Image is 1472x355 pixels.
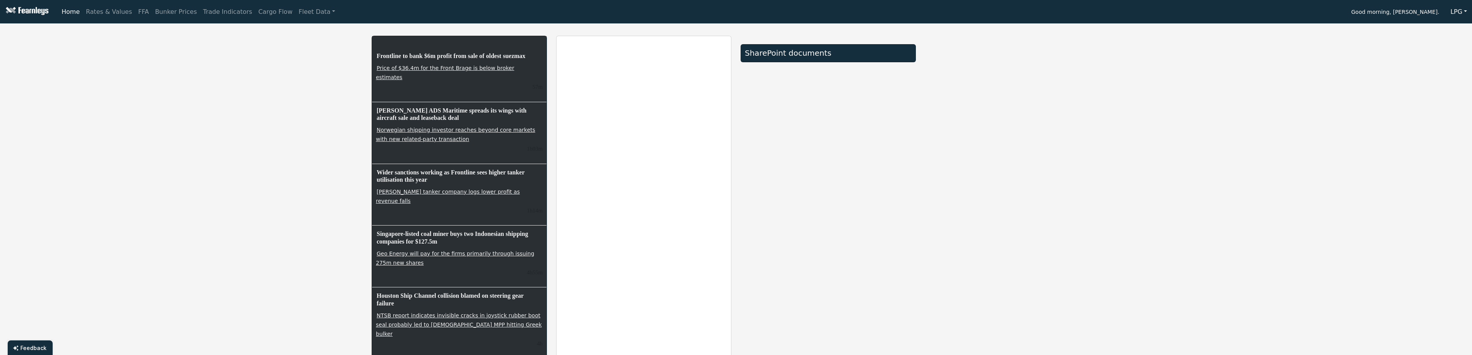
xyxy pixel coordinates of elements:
button: LPG [1445,5,1472,19]
a: Norwegian shipping investor reaches beyond core markets with new related-party transaction [376,126,535,143]
a: Rates & Values [83,4,135,20]
a: Price of $36.4m for the Front Brage is below broker estimates [376,64,514,81]
h6: Wider sanctions working as Frontline sees higher tanker utilisation this year [376,168,543,184]
a: FFA [135,4,152,20]
a: Trade Indicators [200,4,255,20]
div: SharePoint documents [745,48,912,58]
small: 29/08/2025, 08:12:10 [527,146,543,152]
span: Good morning, [PERSON_NAME]. [1351,6,1439,19]
a: Bunker Prices [152,4,200,20]
h6: Singapore-listed coal miner buys two Indonesian shipping companies for $127.5m [376,229,543,246]
img: Fearnleys Logo [4,7,48,17]
a: Home [58,4,83,20]
h6: Houston Ship Channel collision blamed on steering gear failure [376,291,543,307]
small: 29/08/2025, 08:17:30 [533,84,543,90]
a: Fleet Data [296,4,338,20]
h6: [PERSON_NAME] ADS Maritime spreads its wings with aircraft sale and leaseback deal [376,106,543,122]
a: Cargo Flow [255,4,296,20]
a: [PERSON_NAME] tanker company logs lower profit as revenue falls [376,188,520,205]
a: Geo Energy will pay for the firms primarily through issuing 275m new shares [376,250,534,267]
small: 29/08/2025, 05:04:57 [537,340,543,347]
a: NTSB report indicates invisible cracks in joystick rubber boot seal probably led to [DEMOGRAPHIC_... [376,312,542,338]
small: 29/08/2025, 05:19:57 [527,269,543,275]
h6: Frontline to bank $6m profit from sale of oldest suezmax [376,51,543,60]
small: 29/08/2025, 08:01:05 [527,207,543,214]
